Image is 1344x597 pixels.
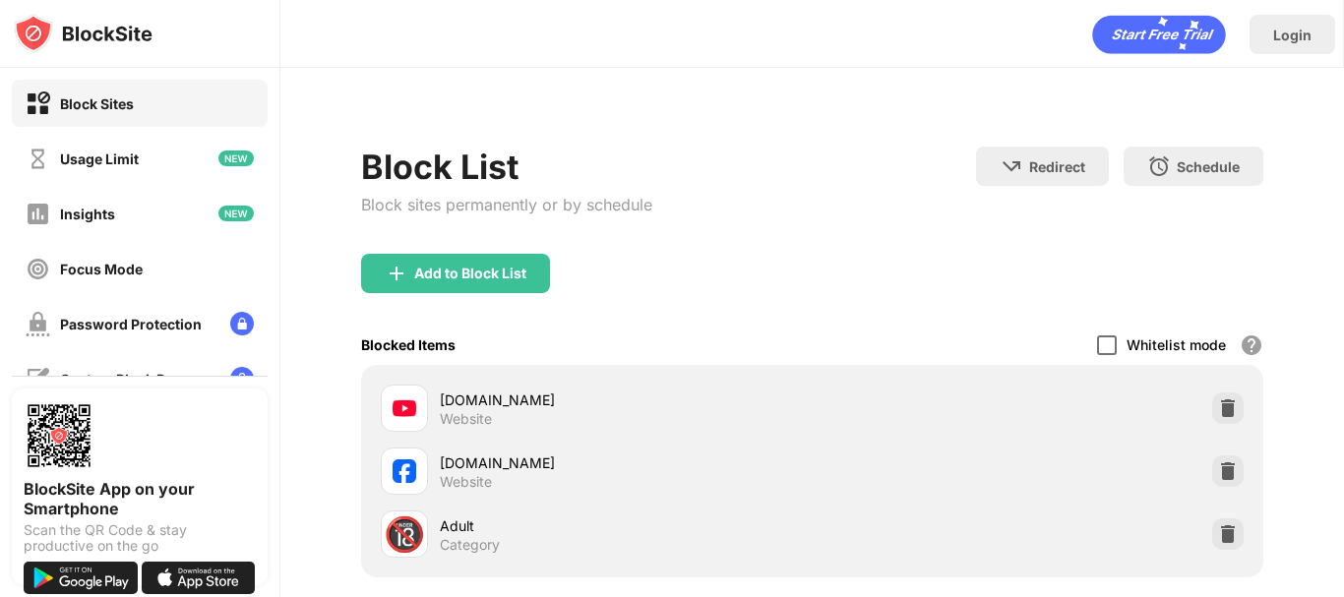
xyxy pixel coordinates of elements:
img: block-on.svg [26,91,50,116]
div: Custom Block Page [60,371,190,388]
div: Usage Limit [60,150,139,167]
img: logo-blocksite.svg [14,14,153,53]
img: insights-off.svg [26,202,50,226]
div: 🔞 [384,514,425,555]
img: password-protection-off.svg [26,312,50,336]
div: Website [440,410,492,428]
div: Category [440,536,500,554]
img: favicons [393,459,416,483]
div: Redirect [1029,158,1085,175]
img: focus-off.svg [26,257,50,281]
img: lock-menu.svg [230,312,254,335]
div: Scan the QR Code & stay productive on the go [24,522,256,554]
div: animation [1092,15,1226,54]
div: Block Sites [60,95,134,112]
img: customize-block-page-off.svg [26,367,50,391]
div: Insights [60,206,115,222]
img: time-usage-off.svg [26,147,50,171]
div: Add to Block List [414,266,526,281]
div: Website [440,473,492,491]
div: Password Protection [60,316,202,332]
img: new-icon.svg [218,206,254,221]
div: Schedule [1177,158,1240,175]
img: get-it-on-google-play.svg [24,562,138,594]
img: download-on-the-app-store.svg [142,562,256,594]
div: Focus Mode [60,261,143,277]
div: BlockSite App on your Smartphone [24,479,256,518]
div: Block List [361,147,652,187]
img: options-page-qr-code.png [24,400,94,471]
div: Adult [440,515,813,536]
img: favicons [393,396,416,420]
div: [DOMAIN_NAME] [440,452,813,473]
div: [DOMAIN_NAME] [440,389,813,410]
div: Block sites permanently or by schedule [361,195,652,214]
div: Blocked Items [361,336,456,353]
div: Login [1273,27,1312,43]
img: lock-menu.svg [230,367,254,390]
div: Whitelist mode [1127,336,1226,353]
img: new-icon.svg [218,150,254,166]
